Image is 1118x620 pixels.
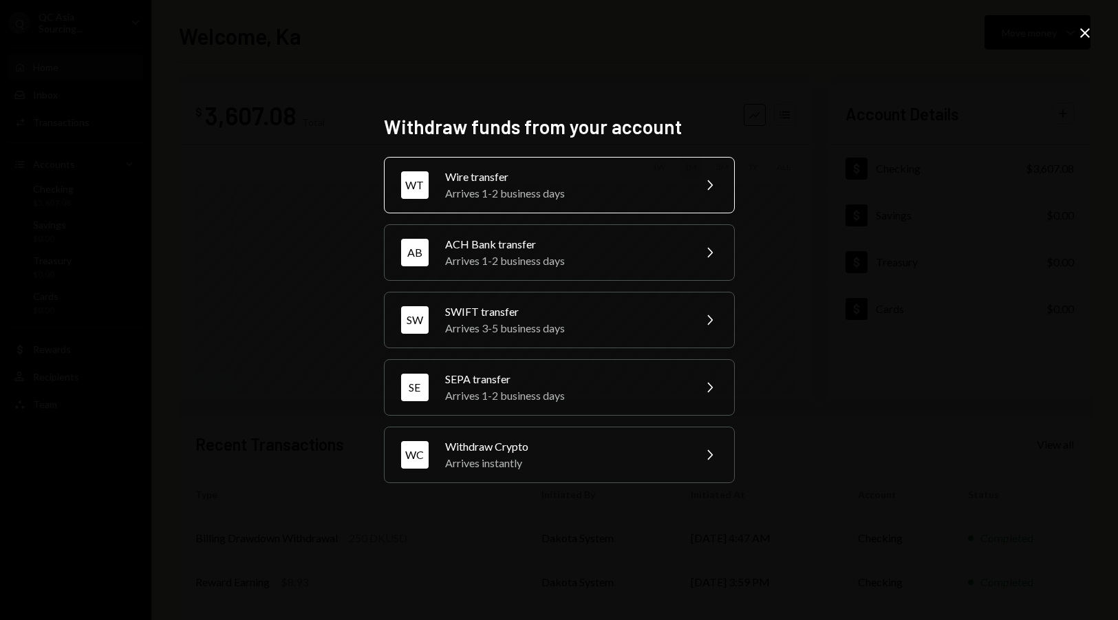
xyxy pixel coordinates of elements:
div: ACH Bank transfer [445,236,685,253]
button: ABACH Bank transferArrives 1-2 business days [384,224,735,281]
div: SW [401,306,429,334]
div: Wire transfer [445,169,685,185]
div: AB [401,239,429,266]
div: Withdraw Crypto [445,438,685,455]
button: SESEPA transferArrives 1-2 business days [384,359,735,416]
div: SWIFT transfer [445,303,685,320]
div: SE [401,374,429,401]
div: Arrives instantly [445,455,685,471]
h2: Withdraw funds from your account [384,114,735,140]
button: WCWithdraw CryptoArrives instantly [384,427,735,483]
div: WC [401,441,429,469]
div: Arrives 1-2 business days [445,387,685,404]
div: Arrives 1-2 business days [445,185,685,202]
button: WTWire transferArrives 1-2 business days [384,157,735,213]
div: Arrives 1-2 business days [445,253,685,269]
div: WT [401,171,429,199]
div: Arrives 3-5 business days [445,320,685,336]
button: SWSWIFT transferArrives 3-5 business days [384,292,735,348]
div: SEPA transfer [445,371,685,387]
